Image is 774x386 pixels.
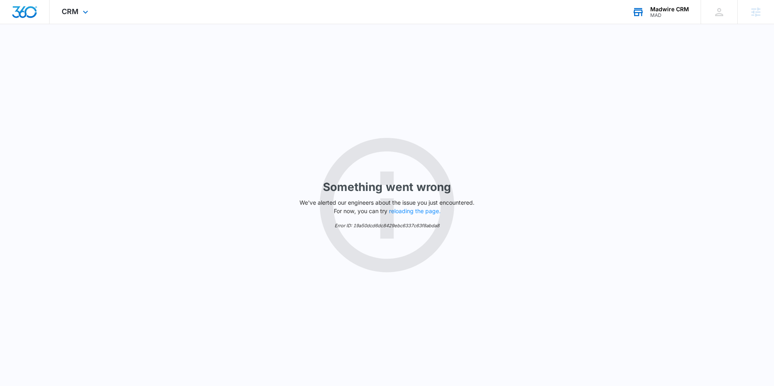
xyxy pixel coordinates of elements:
[389,208,441,214] button: reloading the page.
[650,12,689,18] div: account id
[62,7,79,16] span: CRM
[323,178,451,195] h1: Something went wrong
[335,223,439,228] em: Error ID: 19a50dcd6dc8429ebc6337c63f8abda8
[296,198,478,215] p: We've alerted our engineers about the issue you just encountered. For now, you can try
[650,6,689,12] div: account name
